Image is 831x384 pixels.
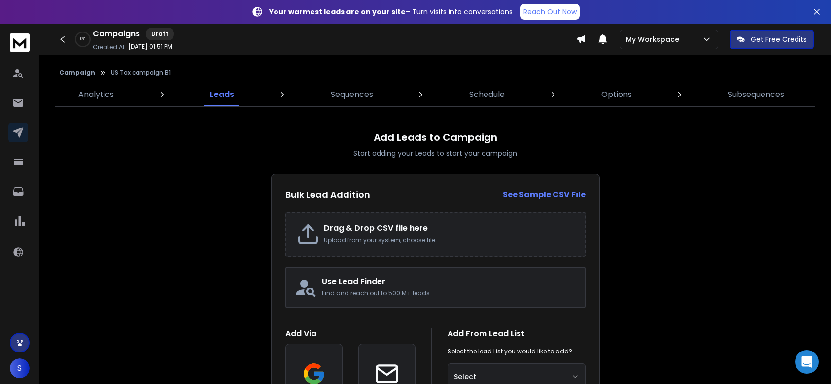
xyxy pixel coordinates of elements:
[210,89,234,100] p: Leads
[523,7,577,17] p: Reach Out Now
[78,89,114,100] p: Analytics
[93,43,126,51] p: Created At:
[324,223,575,234] h2: Drag & Drop CSV file here
[128,43,172,51] p: [DATE] 01:51 PM
[285,188,370,202] h2: Bulk Lead Addition
[10,33,30,52] img: logo
[463,83,511,106] a: Schedule
[503,189,586,201] a: See Sample CSV File
[204,83,240,106] a: Leads
[146,28,174,40] div: Draft
[269,7,406,17] strong: Your warmest leads are on your site
[374,130,497,144] h1: Add Leads to Campaign
[59,69,95,77] button: Campaign
[111,69,171,77] p: US Tax campaign B1
[269,7,513,17] p: – Turn visits into conversations
[353,148,517,158] p: Start adding your Leads to start your campaign
[80,36,85,42] p: 0 %
[469,89,505,100] p: Schedule
[325,83,379,106] a: Sequences
[322,289,577,297] p: Find and reach out to 500 M+ leads
[322,276,577,288] h2: Use Lead Finder
[454,372,476,382] span: Select
[93,28,140,40] h1: Campaigns
[520,4,580,20] a: Reach Out Now
[595,83,638,106] a: Options
[285,328,415,340] h1: Add Via
[448,348,572,355] p: Select the lead List you would like to add?
[730,30,814,49] button: Get Free Credits
[795,350,819,374] div: Open Intercom Messenger
[626,34,683,44] p: My Workspace
[324,236,575,244] p: Upload from your system, choose file
[448,328,586,340] h1: Add From Lead List
[10,358,30,378] button: S
[722,83,790,106] a: Subsequences
[601,89,632,100] p: Options
[751,34,807,44] p: Get Free Credits
[72,83,120,106] a: Analytics
[728,89,784,100] p: Subsequences
[331,89,373,100] p: Sequences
